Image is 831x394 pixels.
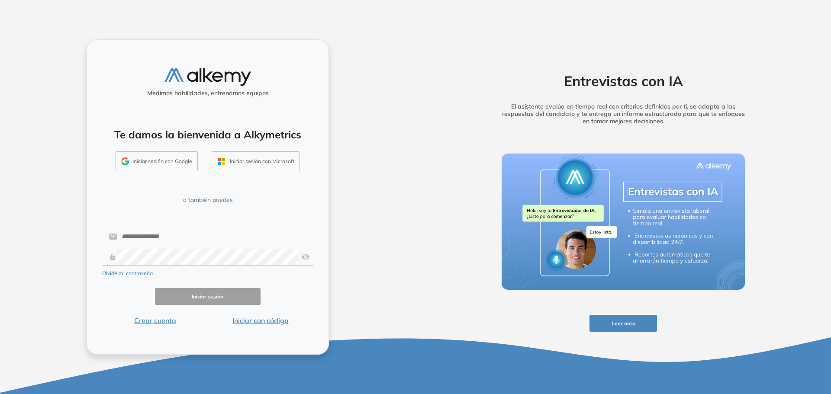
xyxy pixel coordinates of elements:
[155,288,261,305] button: Iniciar sesión
[102,315,208,326] button: Crear cuenta
[90,90,325,97] h5: Medimos habilidades, entrenamos equipos
[164,68,251,86] img: logo-alkemy
[98,128,317,141] h4: Te damos la bienvenida a Alkymetrics
[183,195,233,205] span: o también puedes
[675,294,831,394] div: Widget de chat
[488,103,758,125] h5: El asistente evalúa en tiempo real con criterios definidos por ti, se adapta a las respuestas del...
[216,157,226,167] img: OUTLOOK_ICON
[502,154,745,290] img: img-more-info
[675,294,831,394] iframe: Chat Widget
[211,151,300,171] button: Iniciar sesión con Microsoft
[488,73,758,89] h2: Entrevistas con IA
[208,315,313,326] button: Iniciar con código
[116,151,198,171] button: Iniciar sesión con Google
[589,315,657,332] button: Leer nota
[121,157,129,165] img: GMAIL_ICON
[301,249,310,265] img: asd
[102,269,153,277] button: Olvidé mi contraseña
